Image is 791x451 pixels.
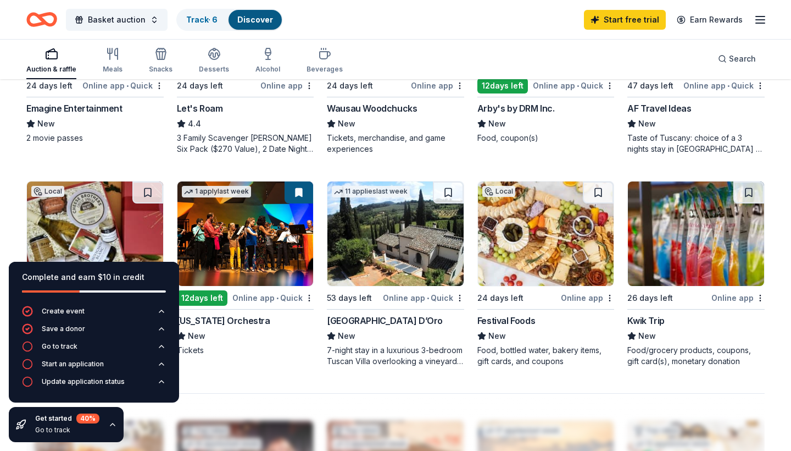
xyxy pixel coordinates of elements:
[31,186,64,197] div: Local
[627,79,673,92] div: 47 days left
[26,79,73,92] div: 24 days left
[327,133,464,155] div: Tickets, merchandise, and game experiences
[327,79,373,92] div: 24 days left
[186,15,218,24] a: Track· 6
[177,79,223,92] div: 24 days left
[488,329,506,343] span: New
[177,133,314,155] div: 3 Family Scavenger [PERSON_NAME] Six Pack ($270 Value), 2 Date Night Scavenger [PERSON_NAME] Two ...
[477,133,615,144] div: Food, coupon(s)
[307,43,343,79] button: Beverages
[27,182,163,286] img: Image for WiscoBoxes
[199,43,229,79] button: Desserts
[488,117,506,130] span: New
[577,81,579,90] span: •
[727,81,729,90] span: •
[711,291,765,305] div: Online app
[26,181,164,356] a: Image for WiscoBoxesLocal24 days leftOnline app•QuickWiscoBoxesNewSilent auction items, door prizes
[37,117,55,130] span: New
[22,323,166,341] button: Save a donor
[276,294,278,302] span: •
[477,314,535,327] div: Festival Foods
[255,65,280,74] div: Alcohol
[709,48,765,70] button: Search
[149,43,172,79] button: Snacks
[22,306,166,323] button: Create event
[126,81,129,90] span: •
[42,377,125,386] div: Update application status
[327,291,372,305] div: 53 days left
[411,79,464,92] div: Online app
[327,182,464,286] img: Image for Villa Sogni D’Oro
[327,345,464,367] div: 7-night stay in a luxurious 3-bedroom Tuscan Villa overlooking a vineyard and the ancient walled ...
[627,102,691,115] div: AF Travel Ideas
[177,290,227,306] div: 12 days left
[88,13,146,26] span: Basket auction
[638,329,656,343] span: New
[26,7,57,32] a: Home
[177,182,314,286] img: Image for Minnesota Orchestra
[35,426,99,435] div: Go to track
[188,117,201,130] span: 4.4
[477,78,528,94] div: 12 days left
[477,345,615,367] div: Food, bottled water, bakery items, gift cards, and coupons
[477,181,615,367] a: Image for Festival FoodsLocal24 days leftOnline appFestival FoodsNewFood, bottled water, bakery i...
[327,314,443,327] div: [GEOGRAPHIC_DATA] D’Oro
[182,186,251,197] div: 1 apply last week
[533,79,614,92] div: Online app Quick
[729,52,756,65] span: Search
[338,117,355,130] span: New
[627,345,765,367] div: Food/grocery products, coupons, gift card(s), monetary donation
[177,314,270,327] div: [US_STATE] Orchestra
[477,102,555,115] div: Arby's by DRM Inc.
[477,291,523,305] div: 24 days left
[42,360,104,369] div: Start an application
[188,329,205,343] span: New
[42,342,77,351] div: Go to track
[35,414,99,424] div: Get started
[584,10,666,30] a: Start free trial
[177,345,314,356] div: Tickets
[199,65,229,74] div: Desserts
[627,291,673,305] div: 26 days left
[307,65,343,74] div: Beverages
[76,414,99,424] div: 40 %
[26,43,76,79] button: Auction & raffle
[638,117,656,130] span: New
[176,9,283,31] button: Track· 6Discover
[237,15,273,24] a: Discover
[42,307,85,316] div: Create event
[82,79,164,92] div: Online app Quick
[478,182,614,286] img: Image for Festival Foods
[22,341,166,359] button: Go to track
[627,181,765,367] a: Image for Kwik Trip26 days leftOnline appKwik TripNewFood/grocery products, coupons, gift card(s)...
[26,65,76,74] div: Auction & raffle
[338,329,355,343] span: New
[332,186,410,197] div: 11 applies last week
[22,359,166,376] button: Start an application
[26,133,164,144] div: 2 movie passes
[149,65,172,74] div: Snacks
[22,376,166,394] button: Update application status
[561,291,614,305] div: Online app
[427,294,429,302] span: •
[482,186,515,197] div: Local
[177,102,223,115] div: Let's Roam
[26,102,122,115] div: Emagine Entertainment
[42,324,85,333] div: Save a donor
[66,9,168,31] button: Basket auction
[177,181,314,356] a: Image for Minnesota Orchestra1 applylast week12days leftOnline app•Quick[US_STATE] OrchestraNewTi...
[383,291,464,305] div: Online app Quick
[103,65,122,74] div: Meals
[260,79,314,92] div: Online app
[327,181,464,367] a: Image for Villa Sogni D’Oro11 applieslast week53 days leftOnline app•Quick[GEOGRAPHIC_DATA] D’Oro...
[627,314,664,327] div: Kwik Trip
[670,10,749,30] a: Earn Rewards
[22,271,166,284] div: Complete and earn $10 in credit
[232,291,314,305] div: Online app Quick
[327,102,417,115] div: Wausau Woodchucks
[683,79,765,92] div: Online app Quick
[627,133,765,155] div: Taste of Tuscany: choice of a 3 nights stay in [GEOGRAPHIC_DATA] or a 5 night stay in [GEOGRAPHIC...
[255,43,280,79] button: Alcohol
[628,182,764,286] img: Image for Kwik Trip
[103,43,122,79] button: Meals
